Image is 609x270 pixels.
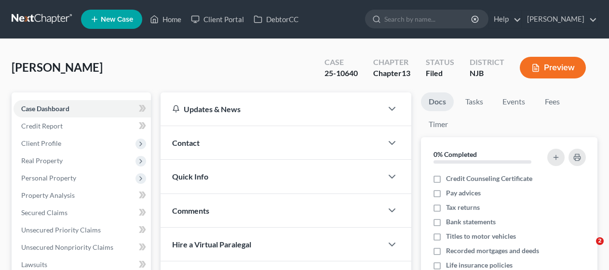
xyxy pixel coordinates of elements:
[249,11,303,28] a: DebtorCC
[373,57,410,68] div: Chapter
[520,57,586,78] button: Preview
[21,156,63,165] span: Real Property
[21,243,113,251] span: Unsecured Nonpriority Claims
[21,191,75,199] span: Property Analysis
[433,150,477,158] strong: 0% Completed
[21,174,76,182] span: Personal Property
[495,92,533,111] a: Events
[458,92,491,111] a: Tasks
[21,139,61,147] span: Client Profile
[421,92,454,111] a: Docs
[14,117,151,135] a: Credit Report
[325,57,358,68] div: Case
[446,231,516,241] span: Titles to motor vehicles
[172,206,209,215] span: Comments
[101,16,133,23] span: New Case
[470,68,504,79] div: NJB
[421,115,456,134] a: Timer
[172,240,251,249] span: Hire a Virtual Paralegal
[537,92,568,111] a: Fees
[446,203,480,212] span: Tax returns
[426,57,454,68] div: Status
[172,138,200,147] span: Contact
[172,172,208,181] span: Quick Info
[325,68,358,79] div: 25-10640
[14,239,151,256] a: Unsecured Nonpriority Claims
[522,11,597,28] a: [PERSON_NAME]
[172,104,371,114] div: Updates & News
[21,122,63,130] span: Credit Report
[446,246,539,256] span: Recorded mortgages and deeds
[12,60,103,74] span: [PERSON_NAME]
[446,260,513,270] span: Life insurance policies
[21,104,69,113] span: Case Dashboard
[21,226,101,234] span: Unsecured Priority Claims
[14,187,151,204] a: Property Analysis
[373,68,410,79] div: Chapter
[576,237,599,260] iframe: Intercom live chat
[402,68,410,77] span: 13
[186,11,249,28] a: Client Portal
[14,204,151,221] a: Secured Claims
[21,208,68,217] span: Secured Claims
[489,11,521,28] a: Help
[426,68,454,79] div: Filed
[384,10,473,28] input: Search by name...
[14,100,151,117] a: Case Dashboard
[446,174,532,183] span: Credit Counseling Certificate
[446,217,496,227] span: Bank statements
[470,57,504,68] div: District
[145,11,186,28] a: Home
[21,260,47,269] span: Lawsuits
[596,237,604,245] span: 2
[14,221,151,239] a: Unsecured Priority Claims
[446,188,481,198] span: Pay advices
